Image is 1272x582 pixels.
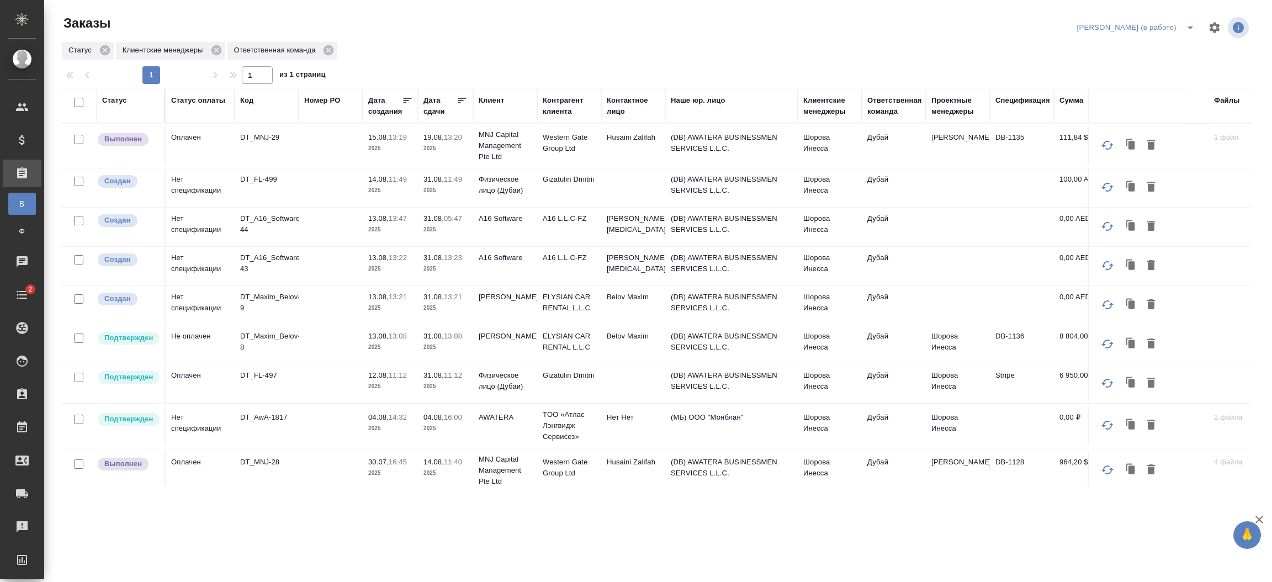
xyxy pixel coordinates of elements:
td: Нет спецификации [166,286,235,325]
p: DT_MNJ-29 [240,132,293,143]
button: Обновить [1094,252,1121,279]
p: Физическое лицо (Дубаи) [479,370,532,392]
div: Выставляет ПМ после сдачи и проведения начислений. Последний этап для ПМа [97,132,159,147]
button: Удалить [1142,334,1160,355]
span: Посмотреть информацию [1228,17,1251,38]
div: Наше юр. лицо [671,95,725,106]
button: Удалить [1142,177,1160,198]
button: Обновить [1094,292,1121,318]
div: Клиентские менеджеры [803,95,856,117]
td: Шорова Инесса [798,286,862,325]
p: 2025 [368,143,412,154]
td: Оплачен [166,451,235,490]
p: DT_Maxim_Belov-9 [240,292,293,314]
td: 0,00 AED [1054,208,1109,246]
p: 16:45 [389,458,407,466]
p: 11:12 [444,371,462,379]
td: Шорова Инесса [798,406,862,445]
p: DT_FL-499 [240,174,293,185]
p: 2025 [368,342,412,353]
p: Выполнен [104,134,142,145]
p: AWATERA [479,412,532,423]
p: 13:23 [444,253,462,262]
td: Оплачен [166,364,235,403]
td: DB-1135 [990,126,1054,165]
p: Создан [104,176,131,187]
div: Файлы [1214,95,1239,106]
p: 14.08, [368,175,389,183]
button: Обновить [1094,213,1121,240]
p: 13.08, [368,253,389,262]
p: 13:21 [444,293,462,301]
button: Клонировать [1121,334,1142,355]
div: Проектные менеджеры [931,95,984,117]
p: 13.08, [368,214,389,223]
td: Дубай [862,325,926,364]
p: 13:20 [444,133,462,141]
p: Western Gate Group Ltd [543,457,596,479]
button: 🙏 [1233,521,1261,549]
div: Выставляется автоматически при создании заказа [97,252,159,267]
p: MNJ Capital Management Pte Ltd [479,129,532,162]
p: 2025 [423,143,468,154]
td: Нет спецификации [166,247,235,285]
div: Ответственная команда [227,42,338,60]
p: Подтвержден [104,372,153,383]
td: Дубай [862,208,926,246]
span: Ф [14,226,30,237]
p: Создан [104,293,131,304]
td: Нет спецификации [166,208,235,246]
p: DT_A16_Software-44 [240,213,293,235]
p: 14:32 [389,413,407,421]
button: Удалить [1142,373,1160,394]
td: [PERSON_NAME] [926,126,990,165]
p: 31.08, [423,214,444,223]
td: (DB) AWATERA BUSINESSMEN SERVICES L.L.C. [665,451,798,490]
div: Выставляется автоматически при создании заказа [97,292,159,306]
p: 31.08, [423,175,444,183]
td: (DB) AWATERA BUSINESSMEN SERVICES L.L.C. [665,168,798,207]
td: DB-1136 [990,325,1054,364]
span: В [14,198,30,209]
p: 31.08, [423,332,444,340]
p: 2025 [423,185,468,196]
td: Belov Maxim [601,325,665,364]
p: Клиентские менеджеры [123,45,207,56]
div: Статус [62,42,114,60]
td: Дубай [862,126,926,165]
td: 111,84 $ [1054,126,1109,165]
p: 2025 [423,468,468,479]
td: Шорова Инесса [926,364,990,403]
span: 🙏 [1238,523,1257,547]
p: 2025 [368,263,412,274]
p: [PERSON_NAME] [479,331,532,342]
p: 13:47 [389,214,407,223]
td: Нет спецификации [166,406,235,445]
p: 14.08, [423,458,444,466]
td: Шорова Инесса [798,208,862,246]
div: Ответственная команда [867,95,922,117]
div: split button [1074,19,1201,36]
td: 8 804,00 AED [1054,325,1109,364]
p: Создан [104,254,131,265]
p: 11:49 [389,175,407,183]
td: Дубай [862,406,926,445]
p: Физическое лицо (Дубаи) [479,174,532,196]
button: Клонировать [1121,459,1142,480]
p: 13:21 [389,293,407,301]
td: Шорова Инесса [798,247,862,285]
p: 13:08 [389,332,407,340]
td: Дубай [862,451,926,490]
p: 15.08, [368,133,389,141]
p: 2025 [423,303,468,314]
td: Belov Maxim [601,286,665,325]
p: Gizatulin Dmitrii [543,370,596,381]
div: Выставляется автоматически при создании заказа [97,213,159,228]
button: Клонировать [1121,177,1142,198]
button: Клонировать [1121,255,1142,276]
td: (DB) AWATERA BUSINESSMEN SERVICES L.L.C. [665,126,798,165]
div: Код [240,95,253,106]
td: Дубай [862,247,926,285]
td: [PERSON_NAME][MEDICAL_DATA] [601,247,665,285]
button: Обновить [1094,370,1121,396]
